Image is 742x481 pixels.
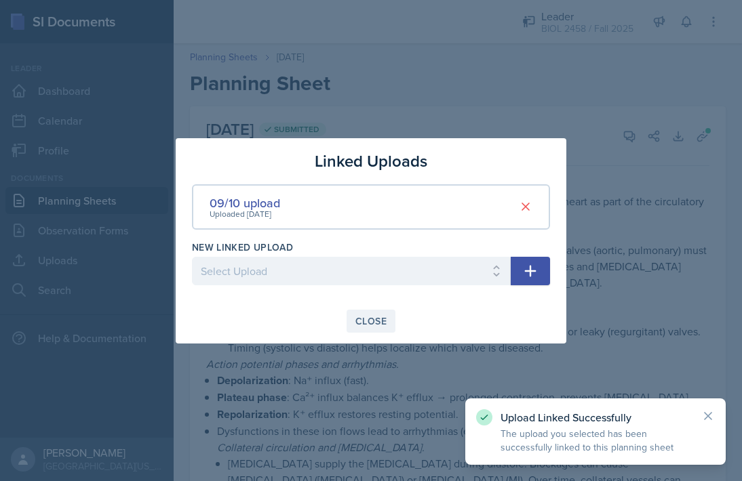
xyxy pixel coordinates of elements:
[501,411,690,424] p: Upload Linked Successfully
[347,310,395,333] button: Close
[210,194,280,212] div: 09/10 upload
[192,240,293,254] label: New Linked Upload
[501,427,690,454] p: The upload you selected has been successfully linked to this planning sheet
[210,208,280,220] div: Uploaded [DATE]
[355,316,387,327] div: Close
[315,149,427,173] h3: Linked Uploads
